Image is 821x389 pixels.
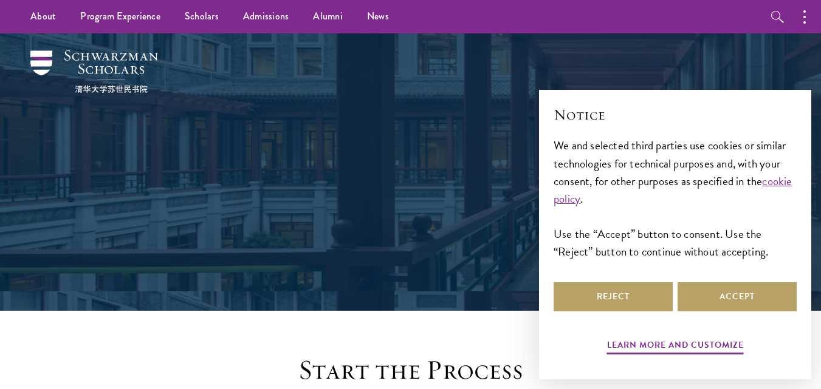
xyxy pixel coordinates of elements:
h2: Notice [554,104,797,125]
button: Reject [554,282,673,311]
button: Accept [678,282,797,311]
div: We and selected third parties use cookies or similar technologies for technical purposes and, wit... [554,137,797,260]
h2: Start the Process [222,353,599,387]
img: Schwarzman Scholars [30,50,158,93]
button: Learn more and customize [607,337,744,356]
a: cookie policy [554,172,792,208]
